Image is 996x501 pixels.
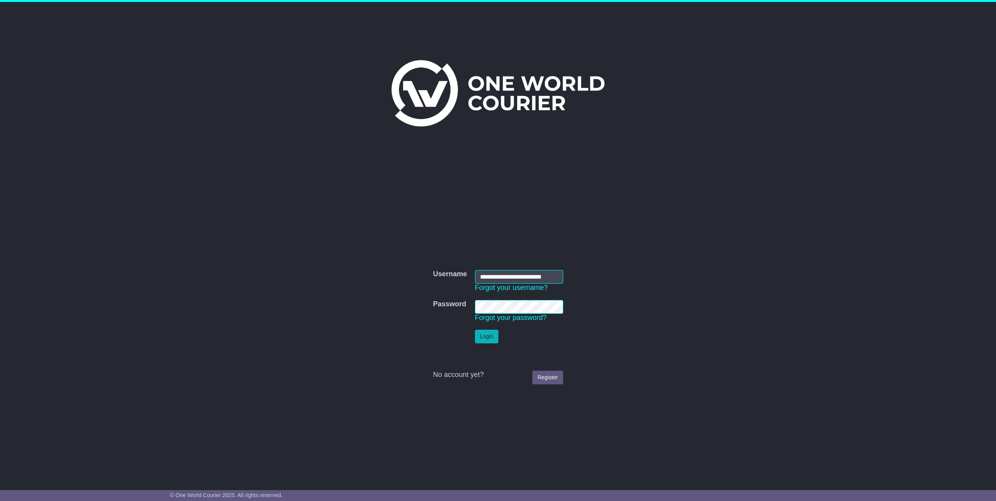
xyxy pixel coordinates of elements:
[391,60,605,126] img: One World
[433,270,467,279] label: Username
[532,371,563,384] a: Register
[433,300,466,309] label: Password
[475,284,548,291] a: Forgot your username?
[433,371,563,379] div: No account yet?
[475,330,498,343] button: Login
[475,314,547,322] a: Forgot your password?
[170,492,283,498] span: © One World Courier 2025. All rights reserved.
